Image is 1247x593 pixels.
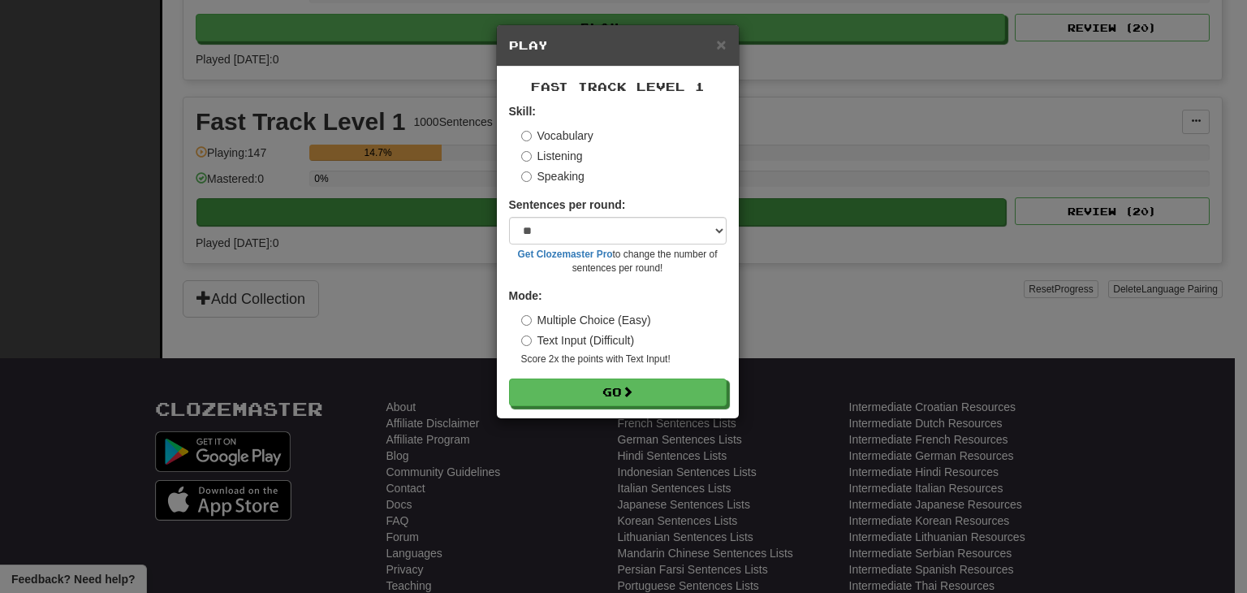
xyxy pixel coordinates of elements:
strong: Mode: [509,289,542,302]
h5: Play [509,37,727,54]
small: to change the number of sentences per round! [509,248,727,275]
strong: Skill: [509,105,536,118]
small: Score 2x the points with Text Input ! [521,353,727,366]
label: Multiple Choice (Easy) [521,312,651,328]
a: Get Clozemaster Pro [518,249,613,260]
input: Vocabulary [521,131,532,141]
label: Speaking [521,168,585,184]
label: Listening [521,148,583,164]
button: Close [716,36,726,53]
span: × [716,35,726,54]
input: Text Input (Difficult) [521,335,532,346]
label: Sentences per round: [509,197,626,213]
label: Vocabulary [521,128,593,144]
input: Listening [521,151,532,162]
span: Fast Track Level 1 [531,80,705,93]
input: Multiple Choice (Easy) [521,315,532,326]
label: Text Input (Difficult) [521,332,635,348]
button: Go [509,379,727,406]
input: Speaking [521,171,532,182]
